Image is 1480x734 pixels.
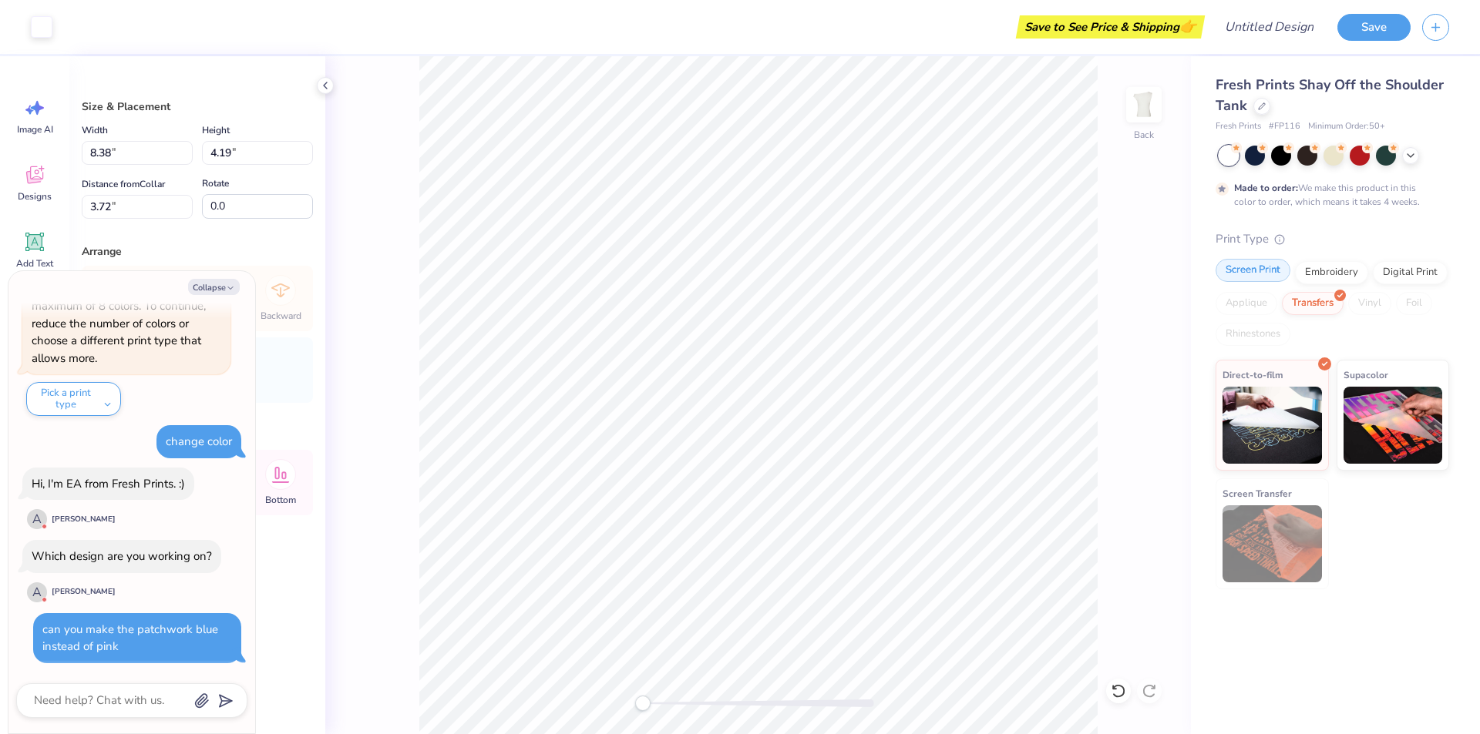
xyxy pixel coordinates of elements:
span: Direct-to-film [1223,367,1283,383]
span: Add Text [16,257,53,270]
img: Supacolor [1344,387,1443,464]
span: Minimum Order: 50 + [1308,120,1385,133]
span: 👉 [1179,17,1196,35]
div: [PERSON_NAME] [52,514,116,525]
label: Height [202,121,230,139]
span: Image AI [17,123,53,136]
div: Arrange [82,243,313,260]
img: Back [1128,89,1159,120]
div: Save to See Price & Shipping [1020,15,1201,39]
div: Which design are you working on? [32,548,212,564]
input: Untitled Design [1213,12,1326,42]
div: Hi, I'm EA from Fresh Prints. :) [32,476,185,491]
img: Screen Transfer [1223,505,1322,582]
strong: Made to order: [1234,182,1298,194]
span: Designs [18,190,52,203]
div: A [27,582,47,602]
div: Digital Print [1373,261,1448,284]
div: Embroidery [1295,261,1368,284]
img: Direct-to-film [1223,387,1322,464]
div: [PERSON_NAME] [52,586,116,598]
button: Collapse [188,279,240,295]
span: Bottom [265,494,296,506]
button: Save [1337,14,1411,41]
span: Supacolor [1344,367,1388,383]
label: Rotate [202,174,229,193]
div: Transfers [1282,292,1344,315]
div: Size & Placement [82,99,313,115]
label: Width [82,121,108,139]
div: A [27,509,47,529]
span: Screen Transfer [1223,485,1292,501]
span: Fresh Prints Shay Off the Shoulder Tank [1216,75,1444,115]
label: Distance from Collar [82,175,165,193]
div: Accessibility label [635,695,651,711]
div: We make this product in this color to order, which means it takes 4 weeks. [1234,181,1424,209]
div: Print Type [1216,230,1449,248]
div: change color [166,434,232,449]
div: Screen Print [1216,259,1290,282]
div: can you make the patchwork blue instead of pink [42,622,218,655]
span: Fresh Prints [1216,120,1261,133]
div: Rhinestones [1216,323,1290,346]
button: Pick a print type [26,382,121,416]
span: # FP116 [1269,120,1300,133]
div: Back [1134,128,1154,142]
div: Standard screen print supports a maximum of 8 colors. To continue, reduce the number of colors or... [32,281,218,366]
div: Applique [1216,292,1277,315]
div: Foil [1396,292,1432,315]
div: Vinyl [1348,292,1391,315]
